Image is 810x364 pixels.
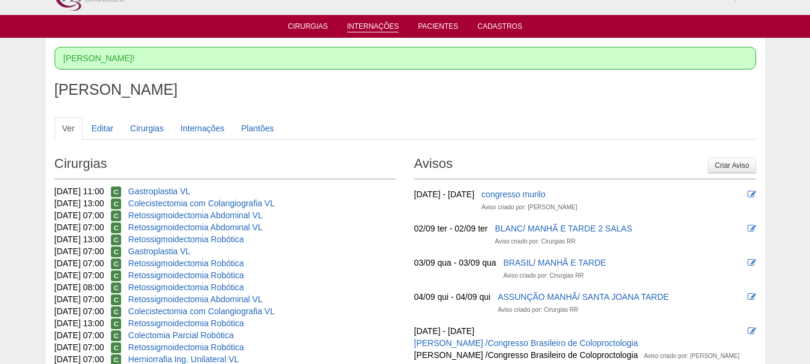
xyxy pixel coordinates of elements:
a: Herniorrafia Ing. Unilateral VL [128,354,239,364]
span: Confirmada [111,270,121,281]
h2: Avisos [414,152,756,179]
span: [DATE] 07:00 [55,258,104,268]
span: [DATE] 07:00 [55,294,104,304]
a: Editar [84,117,122,140]
a: [PERSON_NAME] /Congresso Brasileiro de Coloproctologia [414,338,639,348]
span: Confirmada [111,246,121,257]
div: Aviso criado por: Cirurgias RR [495,236,575,248]
div: [PERSON_NAME] /Congresso Brasileiro de Coloproctologia [414,349,639,361]
i: Editar [748,293,756,301]
div: [PERSON_NAME]! [55,47,756,70]
h2: Cirurgias [55,152,396,179]
span: Confirmada [111,186,121,197]
a: Retossigmoidectomia Robótica [128,342,244,352]
span: Confirmada [111,210,121,221]
span: [DATE] 08:00 [55,282,104,292]
a: Colecistectomia com Colangiografia VL [128,198,275,208]
a: Retossigmoidectomia Abdominal VL [128,294,263,304]
span: [DATE] 07:00 [55,210,104,220]
a: Colecistectomia com Colangiografia VL [128,306,275,316]
a: Criar Aviso [708,158,755,173]
a: Internações [347,22,399,32]
span: [DATE] 13:00 [55,318,104,328]
span: Confirmada [111,234,121,245]
span: Confirmada [111,282,121,293]
a: Retossigmoidectomia Robótica [128,234,244,244]
span: [DATE] 07:00 [55,222,104,232]
span: Confirmada [111,342,121,353]
a: ASSUNÇÃO MANHÃ/ SANTA JOANA TARDE [498,292,669,302]
div: Aviso criado por: [PERSON_NAME] [644,350,739,362]
a: Gastroplastia VL [128,246,191,256]
a: Cirurgias [288,22,328,34]
span: [DATE] 07:00 [55,354,104,364]
a: Retossigmoidectomia Robótica [128,282,244,292]
span: Confirmada [111,306,121,317]
div: [DATE] - [DATE] [414,188,475,200]
a: Cadastros [477,22,522,34]
a: Plantões [233,117,281,140]
span: Confirmada [111,258,121,269]
a: congresso murilo [481,189,546,199]
span: [DATE] 13:00 [55,234,104,244]
i: Editar [748,190,756,198]
span: Confirmada [111,318,121,329]
a: BRASIL/ MANHÃ E TARDE [504,258,606,267]
div: Aviso criado por: Cirurgias RR [504,270,584,282]
a: Cirurgias [122,117,171,140]
a: Internações [173,117,232,140]
a: Colectomia Parcial Robótica [128,330,234,340]
a: Retossigmoidectomia Robótica [128,318,244,328]
a: Retossigmoidectomia Robótica [128,270,244,280]
span: [DATE] 07:00 [55,306,104,316]
h1: [PERSON_NAME] [55,82,756,97]
span: [DATE] 07:00 [55,330,104,340]
span: Confirmada [111,222,121,233]
a: Pacientes [418,22,458,34]
span: [DATE] 07:00 [55,246,104,256]
a: Gastroplastia VL [128,186,191,196]
i: Editar [748,224,756,233]
span: Confirmada [111,330,121,341]
span: [DATE] 11:00 [55,186,104,196]
a: Retossigmoidectomia Abdominal VL [128,222,263,232]
span: [DATE] 13:00 [55,198,104,208]
span: Confirmada [111,294,121,305]
div: 03/09 qua - 03/09 qua [414,257,496,269]
a: Retossigmoidectomia Robótica [128,258,244,268]
a: Retossigmoidectomia Abdominal VL [128,210,263,220]
span: [DATE] 07:00 [55,342,104,352]
div: Aviso criado por: [PERSON_NAME] [481,201,577,213]
a: BLANC/ MANHÃ E TARDE 2 SALAS [495,224,632,233]
i: Editar [748,327,756,335]
span: Confirmada [111,198,121,209]
div: [DATE] - [DATE] [414,325,475,337]
a: Ver [55,117,83,140]
div: 04/09 qui - 04/09 qui [414,291,491,303]
span: [DATE] 07:00 [55,270,104,280]
div: 02/09 ter - 02/09 ter [414,222,488,234]
i: Editar [748,258,756,267]
div: Aviso criado por: Cirurgias RR [498,304,578,316]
